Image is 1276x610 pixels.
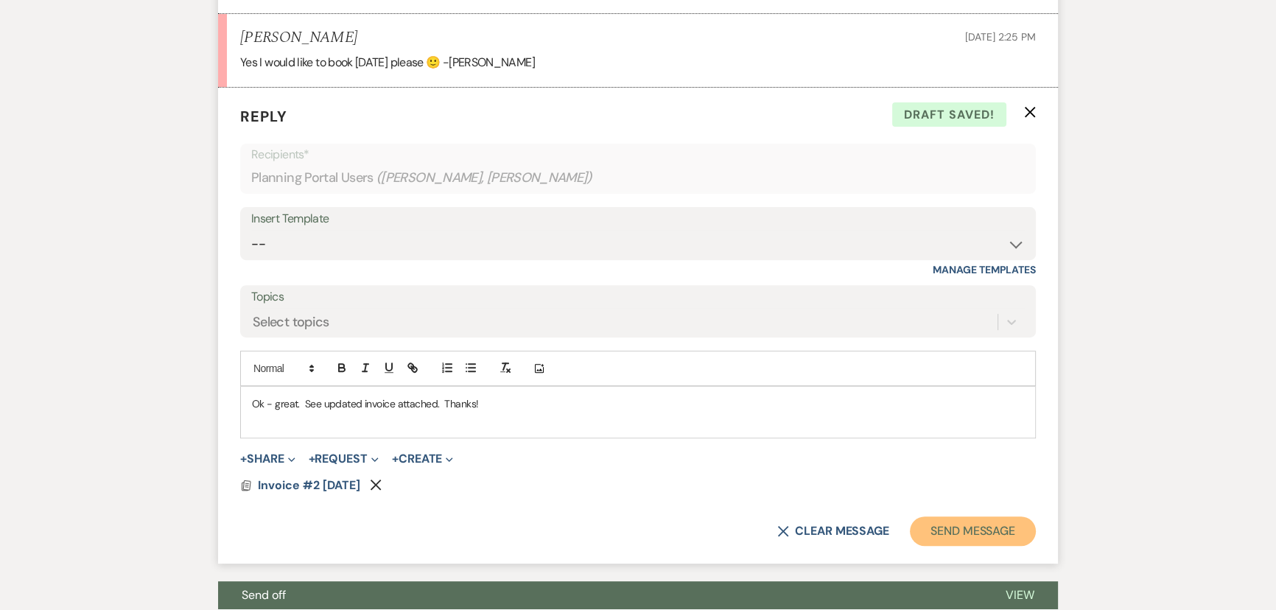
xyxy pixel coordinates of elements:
[392,453,399,465] span: +
[1006,587,1034,603] span: View
[982,581,1058,609] button: View
[309,453,315,465] span: +
[258,477,360,493] span: Invoice #2 [DATE]
[242,587,286,603] span: Send off
[933,263,1036,276] a: Manage Templates
[240,29,357,47] h5: [PERSON_NAME]
[251,145,1025,164] p: Recipients*
[240,453,295,465] button: Share
[892,102,1006,127] span: Draft saved!
[218,581,982,609] button: Send off
[258,477,364,494] button: Invoice #2 [DATE]
[253,312,329,332] div: Select topics
[251,287,1025,308] label: Topics
[777,525,889,537] button: Clear message
[240,53,1036,72] div: Yes I would like to book [DATE] please 🙂 -[PERSON_NAME]
[309,453,379,465] button: Request
[251,208,1025,230] div: Insert Template
[376,168,593,188] span: ( [PERSON_NAME], [PERSON_NAME] )
[240,453,247,465] span: +
[392,453,453,465] button: Create
[910,516,1036,546] button: Send Message
[252,396,1024,412] p: Ok - great. See updated invoice attached. Thanks!
[251,164,1025,192] div: Planning Portal Users
[965,30,1036,43] span: [DATE] 2:25 PM
[240,107,287,126] span: Reply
